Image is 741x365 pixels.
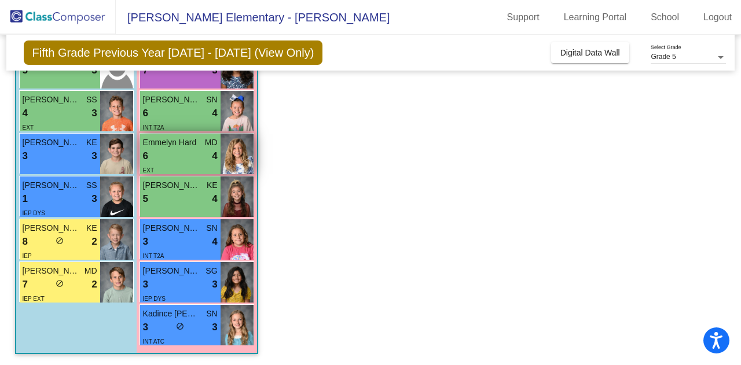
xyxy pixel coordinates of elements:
span: KE [86,222,97,234]
span: 5 [143,191,148,207]
span: Kadince [PERSON_NAME] [143,308,201,320]
span: 3 [212,277,217,292]
button: Digital Data Wall [551,42,629,63]
span: SN [206,94,217,106]
span: 3 [23,149,28,164]
span: 1 [23,191,28,207]
span: [PERSON_NAME] [143,179,201,191]
span: 3 [212,320,217,335]
span: do_not_disturb_alt [56,279,64,287]
span: [PERSON_NAME] [23,222,80,234]
span: 3 [91,106,97,121]
span: [PERSON_NAME] Elementary - [PERSON_NAME] [116,8,390,27]
span: 7 [23,277,28,292]
span: IEP [23,253,32,259]
a: Logout [694,8,741,27]
span: 3 [91,191,97,207]
span: 4 [212,149,217,164]
span: 2 [91,234,97,249]
span: 4 [212,234,217,249]
a: Learning Portal [555,8,636,27]
span: 4 [212,191,217,207]
span: 3 [91,149,97,164]
span: 6 [143,106,148,121]
span: 3 [143,320,148,335]
span: KE [207,179,218,191]
span: EXT [23,124,34,131]
span: [PERSON_NAME] [23,265,80,277]
span: KE [86,137,97,149]
span: 6 [143,149,148,164]
span: SN [206,308,217,320]
span: INT T2A [143,253,164,259]
span: Digital Data Wall [560,48,620,57]
span: 3 [143,234,148,249]
span: SG [206,265,217,277]
span: [PERSON_NAME] [143,94,201,106]
span: IEP DYS [23,210,45,216]
span: Fifth Grade Previous Year [DATE] - [DATE] (View Only) [24,40,323,65]
span: SS [86,94,97,106]
span: MD [85,265,97,277]
span: do_not_disturb_alt [56,237,64,245]
span: SS [86,179,97,191]
span: INT T2A [143,124,164,131]
a: Support [498,8,549,27]
span: SN [206,222,217,234]
span: do_not_disturb_alt [176,322,184,330]
span: [PERSON_NAME] [143,222,201,234]
span: 3 [143,277,148,292]
span: 4 [212,106,217,121]
span: IEP DYS [143,296,166,302]
span: Grade 5 [651,53,676,61]
span: Emmelyn Hard [143,137,201,149]
span: 8 [23,234,28,249]
span: EXT [143,167,154,174]
span: IEP EXT [23,296,45,302]
a: School [641,8,688,27]
span: [PERSON_NAME] [23,179,80,191]
span: [PERSON_NAME] [143,265,201,277]
span: INT ATC [143,338,164,345]
span: [PERSON_NAME] [23,137,80,149]
span: MD [205,137,218,149]
span: 4 [23,106,28,121]
span: 2 [91,277,97,292]
span: [PERSON_NAME] [23,94,80,106]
